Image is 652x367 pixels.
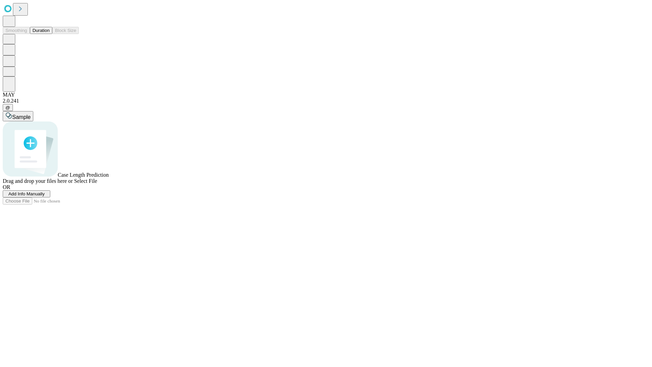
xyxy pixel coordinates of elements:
[52,27,79,34] button: Block Size
[3,98,649,104] div: 2.0.241
[3,184,10,190] span: OR
[3,111,33,121] button: Sample
[12,114,31,120] span: Sample
[30,27,52,34] button: Duration
[8,191,45,196] span: Add Info Manually
[5,105,10,110] span: @
[3,190,50,197] button: Add Info Manually
[3,104,13,111] button: @
[74,178,97,184] span: Select File
[3,27,30,34] button: Smoothing
[3,92,649,98] div: MAY
[3,178,73,184] span: Drag and drop your files here or
[58,172,109,178] span: Case Length Prediction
